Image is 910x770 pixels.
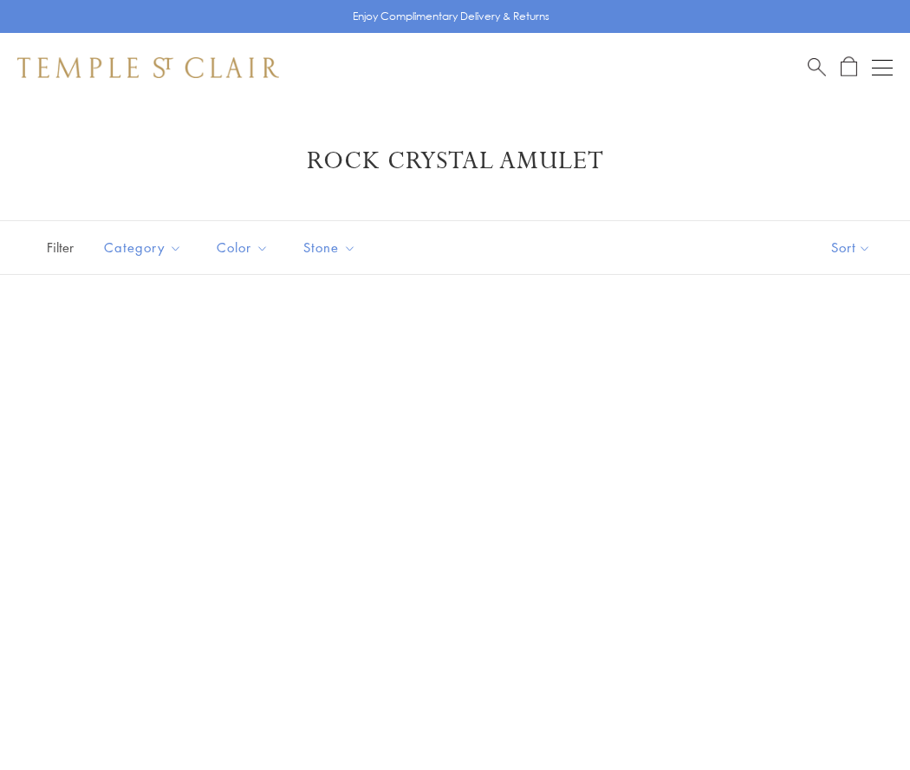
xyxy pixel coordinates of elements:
[290,228,369,267] button: Stone
[17,57,279,78] img: Temple St. Clair
[91,228,195,267] button: Category
[841,56,857,78] a: Open Shopping Bag
[95,237,195,258] span: Category
[808,56,826,78] a: Search
[208,237,282,258] span: Color
[204,228,282,267] button: Color
[792,221,910,274] button: Show sort by
[872,57,893,78] button: Open navigation
[43,146,867,177] h1: Rock Crystal Amulet
[353,8,549,25] p: Enjoy Complimentary Delivery & Returns
[295,237,369,258] span: Stone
